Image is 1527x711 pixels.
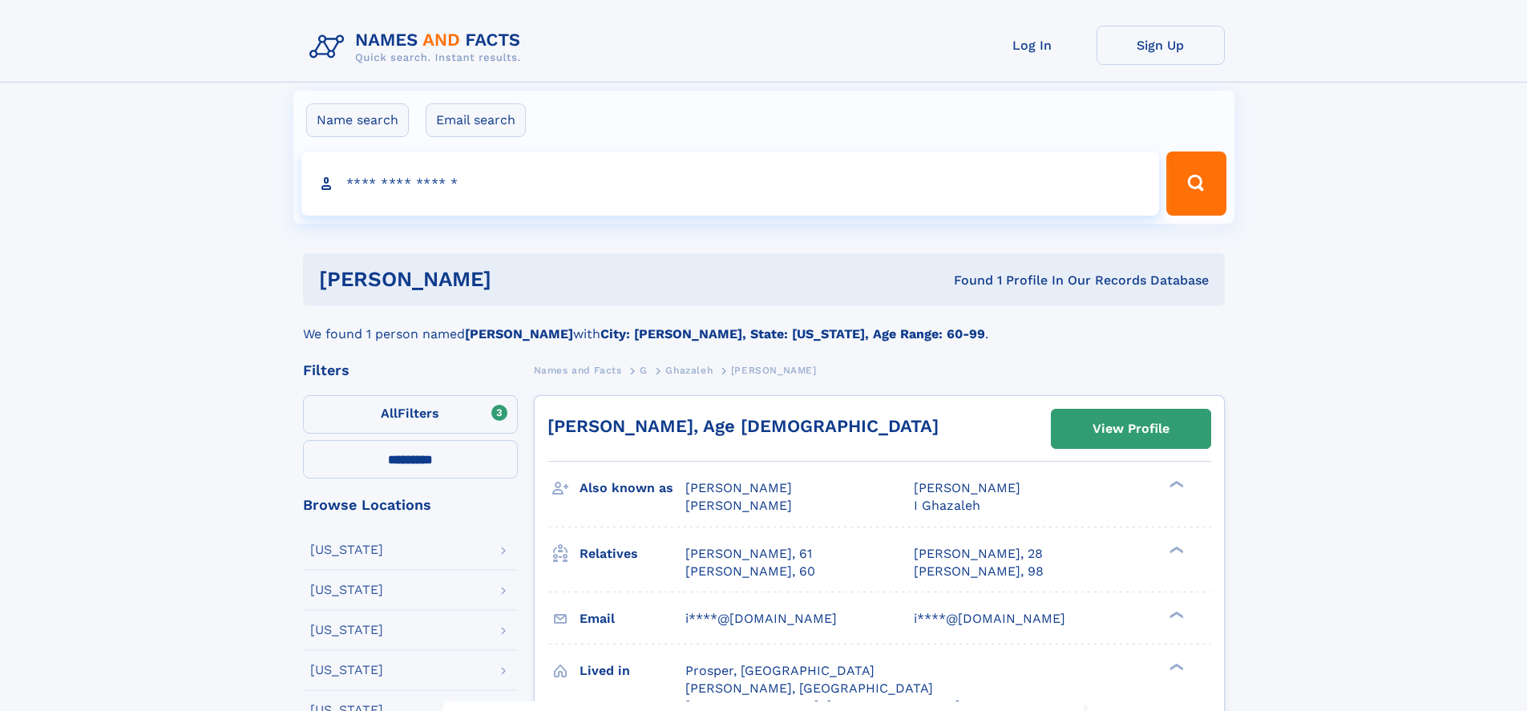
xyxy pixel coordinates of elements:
[301,151,1160,216] input: search input
[310,584,383,596] div: [US_STATE]
[640,365,648,376] span: G
[640,360,648,380] a: G
[306,103,409,137] label: Name search
[465,326,573,341] b: [PERSON_NAME]
[381,406,398,421] span: All
[580,657,685,685] h3: Lived in
[1165,479,1185,490] div: ❯
[1093,410,1169,447] div: View Profile
[722,272,1209,289] div: Found 1 Profile In Our Records Database
[310,664,383,677] div: [US_STATE]
[914,545,1043,563] a: [PERSON_NAME], 28
[547,416,939,436] a: [PERSON_NAME], Age [DEMOGRAPHIC_DATA]
[310,624,383,636] div: [US_STATE]
[303,363,518,378] div: Filters
[685,563,815,580] a: [PERSON_NAME], 60
[685,480,792,495] span: [PERSON_NAME]
[1097,26,1225,65] a: Sign Up
[914,498,980,513] span: I Ghazaleh
[685,498,792,513] span: [PERSON_NAME]
[1165,609,1185,620] div: ❯
[426,103,526,137] label: Email search
[731,365,817,376] span: [PERSON_NAME]
[303,395,518,434] label: Filters
[310,543,383,556] div: [US_STATE]
[580,475,685,502] h3: Also known as
[303,26,534,69] img: Logo Names and Facts
[1165,544,1185,555] div: ❯
[303,305,1225,344] div: We found 1 person named with .
[685,545,812,563] a: [PERSON_NAME], 61
[914,563,1044,580] a: [PERSON_NAME], 98
[580,605,685,632] h3: Email
[665,365,713,376] span: Ghazaleh
[1052,410,1210,448] a: View Profile
[685,681,933,696] span: [PERSON_NAME], [GEOGRAPHIC_DATA]
[319,269,723,289] h1: [PERSON_NAME]
[1165,661,1185,672] div: ❯
[303,498,518,512] div: Browse Locations
[914,480,1020,495] span: [PERSON_NAME]
[665,360,713,380] a: Ghazaleh
[600,326,985,341] b: City: [PERSON_NAME], State: [US_STATE], Age Range: 60-99
[534,360,622,380] a: Names and Facts
[968,26,1097,65] a: Log In
[1166,151,1226,216] button: Search Button
[580,540,685,568] h3: Relatives
[685,663,875,678] span: Prosper, [GEOGRAPHIC_DATA]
